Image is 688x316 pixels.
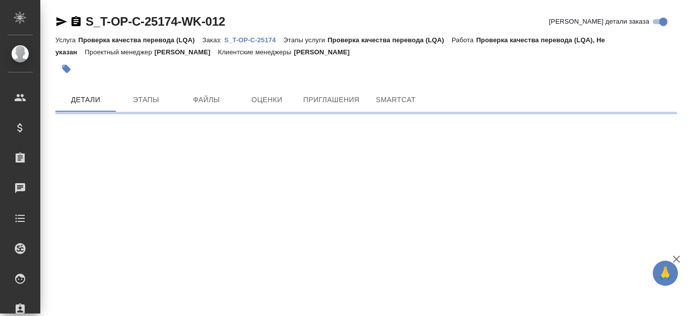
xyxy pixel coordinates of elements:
[653,261,678,286] button: 🙏
[182,94,231,106] span: Файлы
[85,48,154,56] p: Проектный менеджер
[55,16,67,28] button: Скопировать ссылку для ЯМессенджера
[284,36,328,44] p: Этапы услуги
[55,58,78,80] button: Добавить тэг
[55,36,78,44] p: Услуга
[155,48,218,56] p: [PERSON_NAME]
[61,94,110,106] span: Детали
[70,16,82,28] button: Скопировать ссылку
[327,36,451,44] p: Проверка качества перевода (LQA)
[243,94,291,106] span: Оценки
[122,94,170,106] span: Этапы
[202,36,224,44] p: Заказ:
[294,48,357,56] p: [PERSON_NAME]
[657,263,674,284] span: 🙏
[78,36,202,44] p: Проверка качества перевода (LQA)
[549,17,649,27] span: [PERSON_NAME] детали заказа
[224,35,283,44] a: S_T-OP-C-25174
[452,36,476,44] p: Работа
[303,94,360,106] span: Приглашения
[224,36,283,44] p: S_T-OP-C-25174
[218,48,294,56] p: Клиентские менеджеры
[372,94,420,106] span: SmartCat
[86,15,225,28] a: S_T-OP-C-25174-WK-012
